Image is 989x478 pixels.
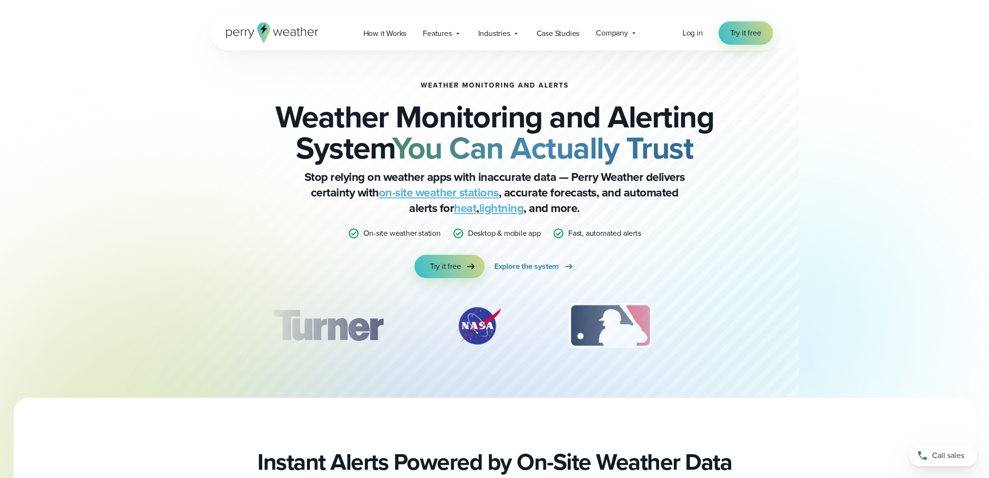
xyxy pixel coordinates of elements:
a: Explore the system [494,255,575,278]
span: Call sales [932,450,964,461]
p: Stop relying on weather apps with inaccurate data — Perry Weather delivers certainty with , accur... [300,169,689,216]
span: How it Works [363,28,407,39]
img: MLB.svg [559,301,662,350]
h2: Weather Monitoring and Alerting System [259,101,730,163]
a: Try it free [719,21,773,45]
div: 4 of 12 [708,301,786,350]
strong: You Can Actually Trust [392,125,693,171]
a: How it Works [355,23,415,43]
span: Explore the system [494,261,559,272]
a: heat [454,199,476,217]
span: Company [596,27,628,39]
a: Log in [683,27,703,39]
img: NASA.svg [444,301,512,350]
span: Log in [683,27,703,38]
div: 2 of 12 [444,301,512,350]
p: Desktop & mobile app [468,228,541,239]
p: Fast, automated alerts [568,228,641,239]
span: Try it free [430,261,461,272]
a: on-site weather stations [379,184,499,201]
a: lightning [479,199,524,217]
h2: Instant Alerts Powered by On-Site Weather Data [257,448,732,476]
img: Turner-Construction_1.svg [259,301,397,350]
img: PGA.svg [708,301,786,350]
span: Case Studies [537,28,580,39]
div: 1 of 12 [259,301,397,350]
div: slideshow [259,301,730,355]
span: Try it free [730,27,761,39]
div: 3 of 12 [559,301,662,350]
h1: Weather Monitoring and Alerts [421,82,569,89]
p: On-site weather station [363,228,440,239]
a: Case Studies [528,23,588,43]
span: Industries [478,28,510,39]
a: Try it free [414,255,485,278]
span: Features [423,28,451,39]
a: Call sales [909,445,977,466]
